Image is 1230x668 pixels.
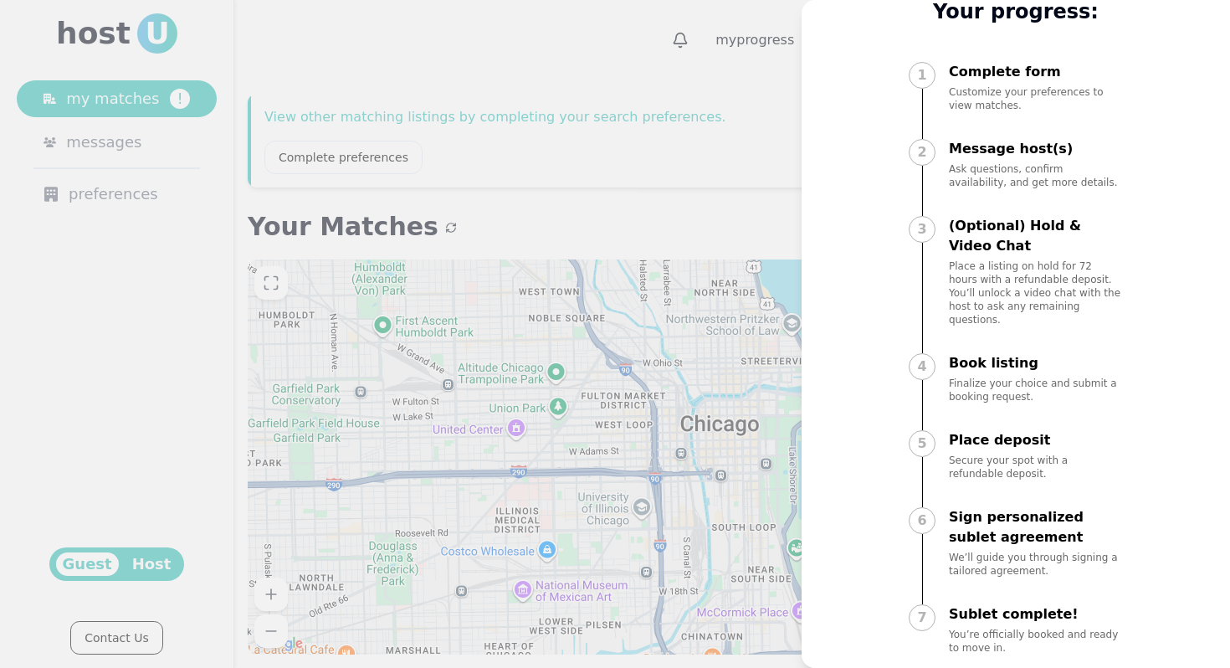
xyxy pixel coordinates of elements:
[949,353,1123,373] p: Book listing
[909,62,935,89] div: 1
[909,216,935,243] div: 3
[949,604,1123,624] p: Sublet complete!
[949,139,1123,159] p: Message host(s)
[949,551,1123,578] p: We’ll guide you through signing a tailored agreement.
[909,353,935,380] div: 4
[949,85,1123,112] p: Customize your preferences to view matches.
[949,430,1123,450] p: Place deposit
[949,216,1123,256] p: (Optional) Hold & Video Chat
[949,628,1123,655] p: You’re officially booked and ready to move in.
[949,454,1123,480] p: Secure your spot with a refundable deposit.
[949,259,1123,326] p: Place a listing on hold for 72 hours with a refundable deposit. You’ll unlock a video chat with t...
[949,507,1123,547] p: Sign personalized sublet agreement
[909,139,935,166] div: 2
[949,377,1123,403] p: Finalize your choice and submit a booking request.
[909,604,935,631] div: 7
[949,162,1123,189] p: Ask questions, confirm availability, and get more details.
[909,507,935,534] div: 6
[949,62,1123,82] p: Complete form
[909,430,935,457] div: 5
